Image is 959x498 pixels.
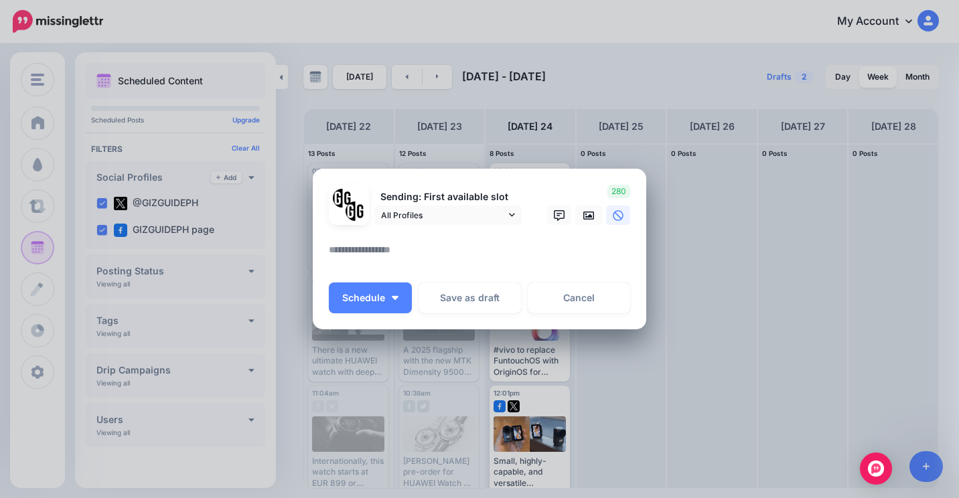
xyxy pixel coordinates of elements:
a: All Profiles [374,205,522,225]
img: 353459792_649996473822713_4483302954317148903_n-bsa138318.png [333,189,352,208]
button: Schedule [329,282,412,313]
span: 280 [607,185,630,198]
span: All Profiles [381,208,506,222]
button: Save as draft [419,282,521,313]
div: Open Intercom Messenger [860,452,892,485]
span: Schedule [342,293,385,303]
a: Cancel [528,282,630,313]
img: arrow-down-white.png [392,296,398,300]
p: Sending: First available slot [374,189,522,205]
img: JT5sWCfR-79925.png [346,201,365,221]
